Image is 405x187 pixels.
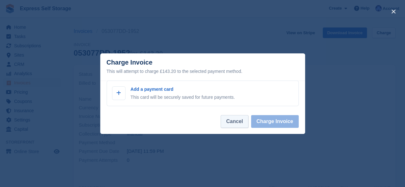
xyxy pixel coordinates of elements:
div: This will attempt to charge £143.20 to the selected payment method. [107,67,299,75]
a: Add a payment card This card will be securely saved for future payments. [107,81,299,106]
p: This card will be securely saved for future payments. [131,94,235,101]
div: Charge Invoice [107,59,299,75]
button: close [388,6,399,17]
button: Cancel [221,115,248,128]
p: Add a payment card [131,86,235,93]
button: Charge Invoice [251,115,299,128]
